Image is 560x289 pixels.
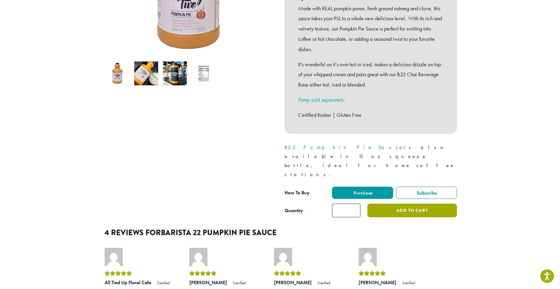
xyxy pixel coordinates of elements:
h2: 4 reviews for [105,228,455,237]
div: Rated 5 out of 5 [274,269,343,278]
img: Barista 22 Pumpkin Pie Sauce [106,61,129,85]
div: Rated 5 out of 5 [105,269,174,278]
p: Certified Kosher | Gluten Free [298,110,443,120]
a: Pump sold separately. [298,96,345,103]
strong: [PERSON_NAME] [359,279,396,286]
div: Rated 5 out of 5 [189,269,259,278]
span: Barista 22 Pumpkin Pie Sauce [161,227,277,238]
div: Quantity [285,207,303,214]
img: Barista 22 Pumpkin Pie Sauce - Image 4 [192,61,216,85]
img: Barista 22 Pumpkin Pie Sauce - Image 2 [134,61,158,85]
a: B22 Pumpkin Pie Sauce [285,144,404,150]
strong: [PERSON_NAME] [274,279,312,286]
div: Rated 5 out of 5 [359,269,428,278]
span: Purchase [353,190,373,196]
p: It’s wonderful on it’s own hot or iced, makes a delicious drizzle on top of your whipped cream an... [298,59,443,90]
input: Product quantity [332,204,360,217]
strong: All Tied Up Floral Cafe [105,279,151,286]
p: is also available in 12 oz squeeze bottle, ideal for home coffee stations. [285,143,457,179]
strong: [PERSON_NAME] [189,279,227,286]
button: Add to cart [367,204,457,217]
p: Made with REAL pumpkin puree, fresh ground nutmeg and clove, this sauce takes your PSL to a whole... [298,3,443,54]
span: How To Buy [285,189,310,196]
img: Barista 22 Pumpkin Pie Sauce - Image 3 [163,61,187,85]
span: Subscribe [416,190,437,196]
